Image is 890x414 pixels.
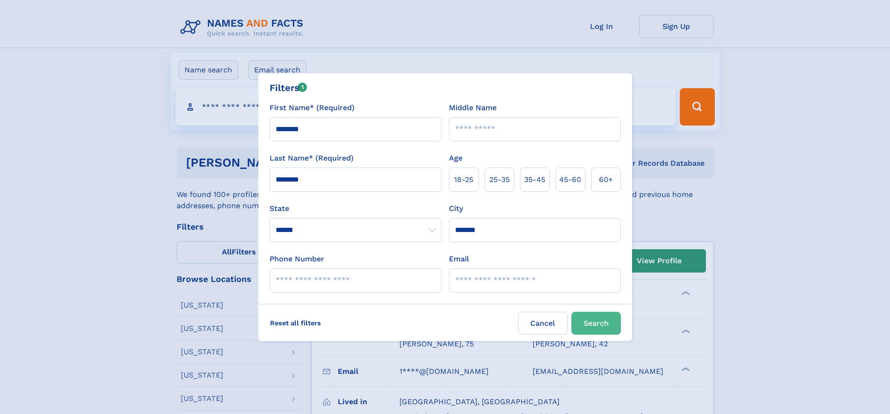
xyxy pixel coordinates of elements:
[270,253,324,265] label: Phone Number
[270,102,355,113] label: First Name* (Required)
[454,174,473,185] span: 18‑25
[449,203,463,214] label: City
[449,253,469,265] label: Email
[449,102,497,113] label: Middle Name
[270,81,307,95] div: Filters
[449,153,463,164] label: Age
[524,174,545,185] span: 35‑45
[264,312,327,334] label: Reset all filters
[489,174,510,185] span: 25‑35
[599,174,613,185] span: 60+
[559,174,581,185] span: 45‑60
[571,312,621,335] button: Search
[270,153,354,164] label: Last Name* (Required)
[518,312,568,335] label: Cancel
[270,203,441,214] label: State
